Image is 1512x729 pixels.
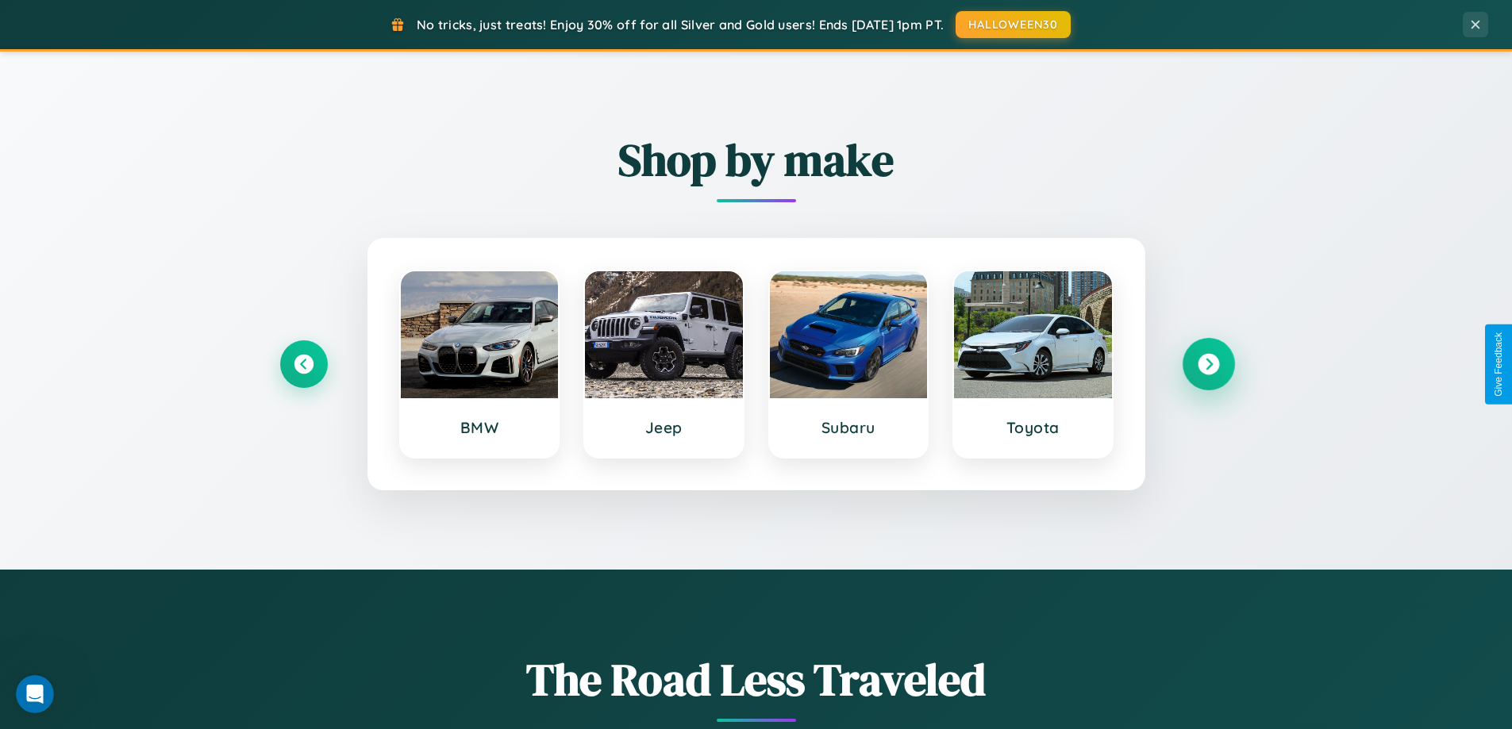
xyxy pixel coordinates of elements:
div: Give Feedback [1493,332,1504,397]
iframe: Intercom live chat [16,675,54,713]
h3: BMW [417,418,543,437]
h3: Jeep [601,418,727,437]
h1: The Road Less Traveled [280,649,1233,710]
button: HALLOWEEN30 [956,11,1071,38]
h3: Subaru [786,418,912,437]
h2: Shop by make [280,129,1233,190]
span: No tricks, just treats! Enjoy 30% off for all Silver and Gold users! Ends [DATE] 1pm PT. [417,17,944,33]
h3: Toyota [970,418,1096,437]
